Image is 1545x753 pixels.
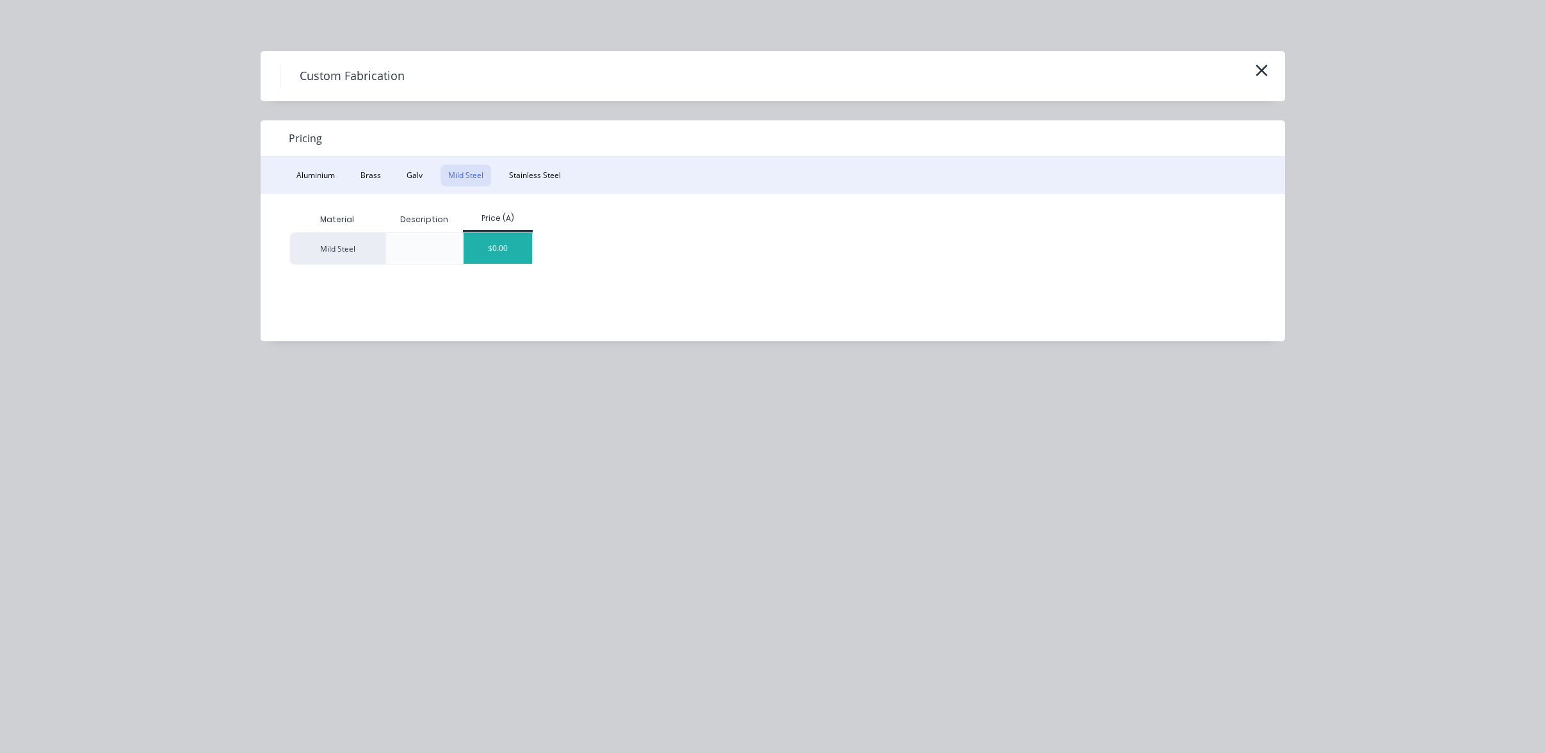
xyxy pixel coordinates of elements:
h4: Custom Fabrication [280,64,424,88]
button: Aluminium [289,165,343,186]
button: Galv [399,165,430,186]
div: Price (A) [463,213,533,224]
div: Mild Steel [289,232,385,264]
div: Material [289,207,385,232]
button: Stainless Steel [501,165,569,186]
span: Pricing [289,131,322,146]
button: Brass [353,165,389,186]
button: Mild Steel [441,165,491,186]
div: $0.00 [464,233,532,264]
div: Description [390,204,458,236]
